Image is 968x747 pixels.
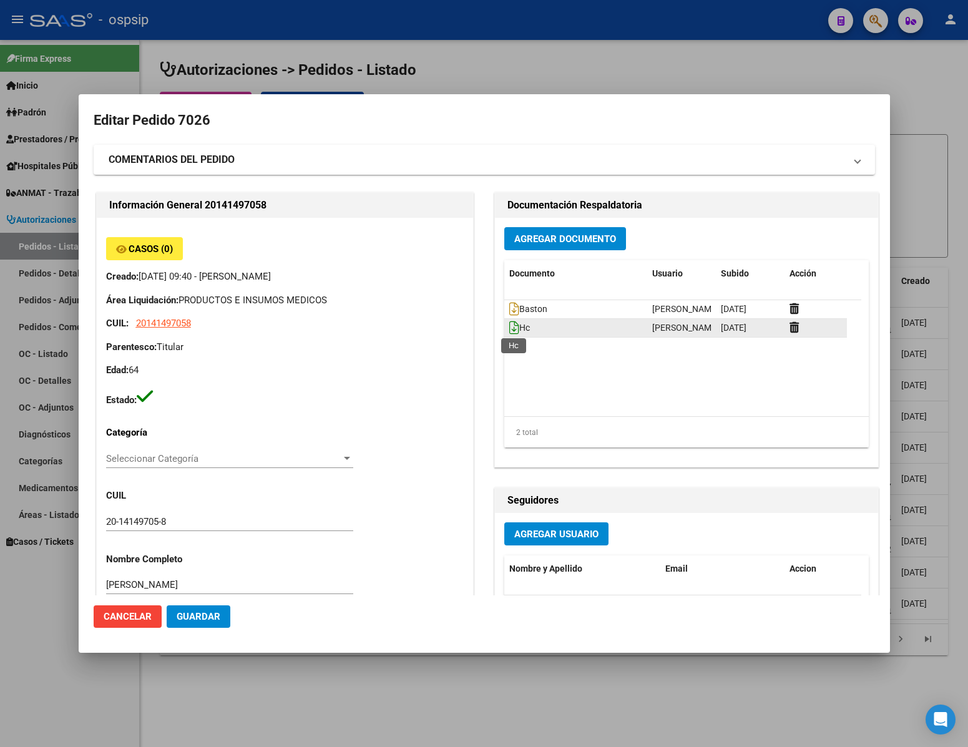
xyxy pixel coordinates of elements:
span: Hc [509,323,530,333]
span: Baston [509,304,547,314]
span: Guardar [177,611,220,622]
span: Cancelar [104,611,152,622]
span: Accion [790,564,816,574]
strong: Área Liquidación: [106,295,178,306]
h2: Información General 20141497058 [109,198,461,213]
button: Agregar Usuario [504,522,609,545]
strong: Parentesco: [106,341,157,353]
datatable-header-cell: Acción [785,260,847,287]
div: 2 total [504,417,868,448]
mat-expansion-panel-header: COMENTARIOS DEL PEDIDO [94,145,875,175]
span: Acción [790,268,816,278]
p: 64 [106,363,464,378]
button: Agregar Documento [504,227,626,250]
span: [PERSON_NAME] [652,323,719,333]
button: Guardar [167,605,230,628]
datatable-header-cell: Email [660,555,785,582]
datatable-header-cell: Accion [785,555,847,582]
span: Documento [509,268,555,278]
span: [DATE] [721,323,746,333]
strong: COMENTARIOS DEL PEDIDO [109,152,235,167]
span: Seleccionar Categoría [106,453,342,464]
strong: Estado: [106,394,137,406]
datatable-header-cell: Nombre y Apellido [504,555,660,582]
p: PRODUCTOS E INSUMOS MEDICOS [106,293,464,308]
span: Casos (0) [129,243,173,255]
strong: Edad: [106,364,129,376]
span: [PERSON_NAME] [652,304,719,314]
p: [DATE] 09:40 - [PERSON_NAME] [106,270,464,284]
h2: Editar Pedido 7026 [94,109,875,132]
p: Categoría [106,426,213,440]
datatable-header-cell: Subido [716,260,785,287]
p: Nombre Completo [106,552,213,567]
span: 20141497058 [136,318,191,329]
span: [DATE] [721,304,746,314]
p: CUIL [106,489,213,503]
strong: CUIL: [106,318,129,329]
strong: Creado: [106,271,139,282]
h2: Seguidores [507,493,865,508]
h2: Documentación Respaldatoria [507,198,865,213]
span: Agregar Documento [514,233,616,245]
span: Email [665,564,688,574]
button: Casos (0) [106,237,183,260]
datatable-header-cell: Usuario [647,260,716,287]
datatable-header-cell: Documento [504,260,647,287]
p: Titular [106,340,464,354]
span: Nombre y Apellido [509,564,582,574]
span: Agregar Usuario [514,529,599,540]
div: Open Intercom Messenger [926,705,956,735]
button: Cancelar [94,605,162,628]
span: Usuario [652,268,683,278]
span: Subido [721,268,749,278]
